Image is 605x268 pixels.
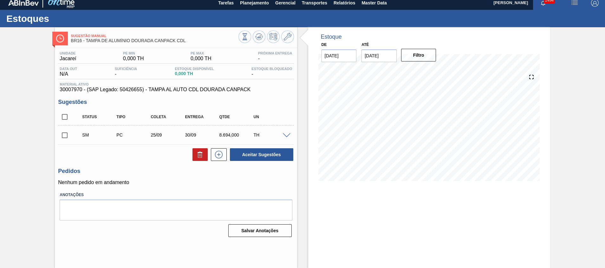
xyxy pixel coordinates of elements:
span: PE MAX [191,51,211,55]
span: Data out [60,67,77,71]
div: 8.694,000 [218,132,256,137]
div: Excluir Sugestões [189,148,208,161]
div: Nova sugestão [208,148,227,161]
div: Sugestão Manual [81,132,119,137]
div: Coleta [149,115,187,119]
button: Salvar Anotações [228,224,292,237]
span: Material ativo [60,82,292,86]
span: 0,000 TH [175,71,214,76]
span: Sugestão Manual [71,34,238,38]
div: Estoque [321,34,342,40]
h3: Pedidos [58,168,294,175]
span: Estoque Bloqueado [251,67,292,71]
span: Estoque Disponível [175,67,214,71]
input: dd/mm/yyyy [361,49,397,62]
button: Visão Geral dos Estoques [238,30,251,43]
div: - [250,67,294,77]
button: Aceitar Sugestões [230,148,293,161]
div: Tipo [115,115,153,119]
label: Até [361,42,369,47]
span: 0,000 TH [191,56,211,61]
h3: Sugestões [58,99,294,105]
button: Programar Estoque [267,30,280,43]
div: - [257,51,294,61]
input: dd/mm/yyyy [322,49,357,62]
span: Jacareí [60,56,76,61]
button: Atualizar Gráfico [253,30,265,43]
label: De [322,42,327,47]
div: TH [252,132,290,137]
h1: Estoques [6,15,119,22]
div: Pedido de Compra [115,132,153,137]
label: Anotações [60,190,292,200]
div: Entrega [183,115,221,119]
span: 30007970 - (SAP Legado: 50426655) - TAMPA AL AUTO CDL DOURADA CANPACK [60,87,292,93]
span: Unidade [60,51,76,55]
div: 30/09/2025 [183,132,221,137]
div: - [113,67,139,77]
button: Filtro [401,49,436,61]
div: 25/09/2025 [149,132,187,137]
p: Nenhum pedido em andamento [58,180,294,185]
span: PE MIN [123,51,144,55]
span: BR16 - TAMPA DE ALUMÍNIO DOURADA CANPACK CDL [71,38,238,43]
button: Ir ao Master Data / Geral [281,30,294,43]
div: Status [81,115,119,119]
div: N/A [58,67,79,77]
div: Aceitar Sugestões [227,148,294,162]
span: Suficiência [115,67,137,71]
span: Próxima Entrega [258,51,292,55]
img: Ícone [56,35,64,42]
div: UN [252,115,290,119]
span: 0,000 TH [123,56,144,61]
div: Qtde [218,115,256,119]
